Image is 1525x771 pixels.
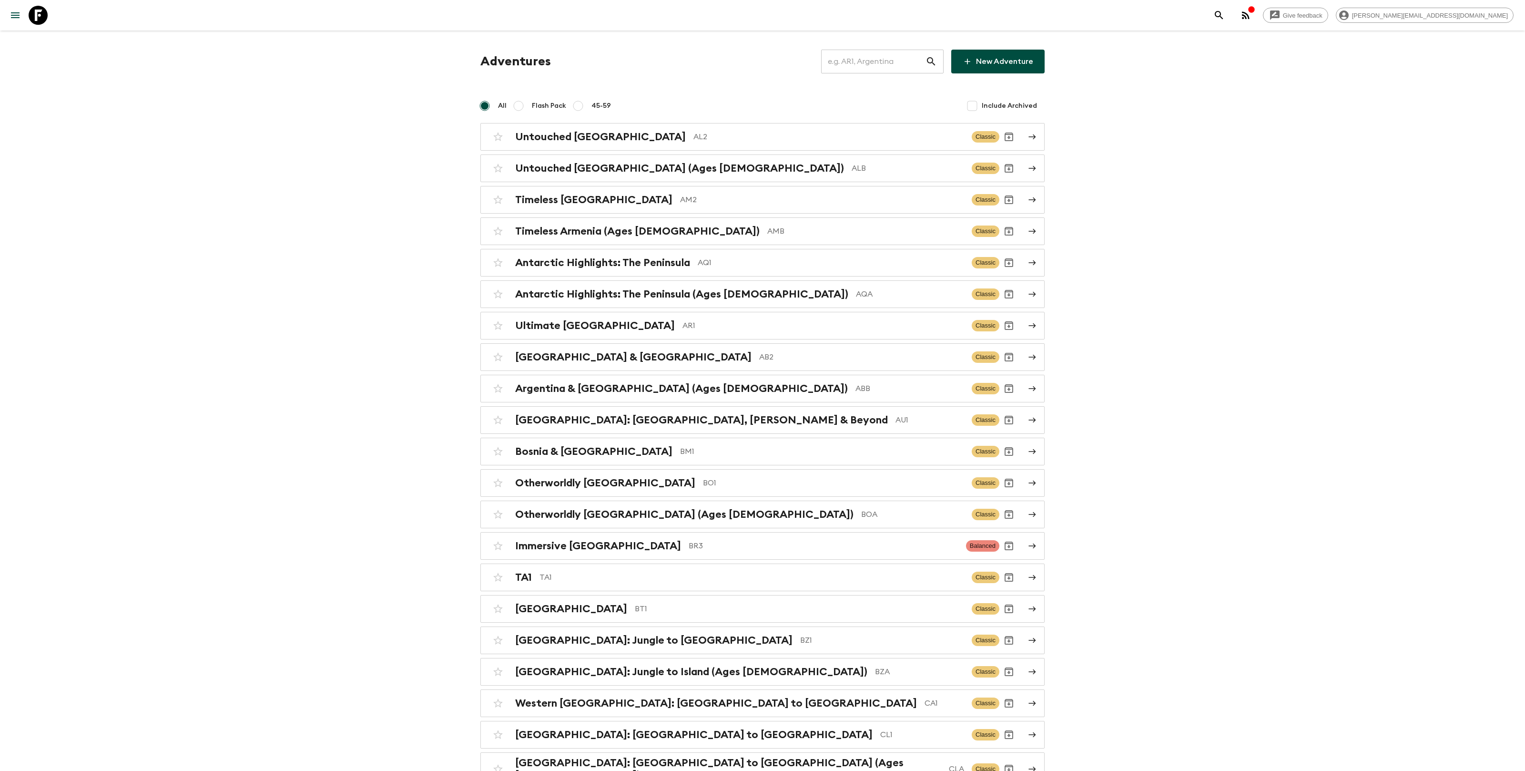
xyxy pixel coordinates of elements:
[480,532,1045,560] a: Immersive [GEOGRAPHIC_DATA]BR3BalancedArchive
[480,217,1045,245] a: Timeless Armenia (Ages [DEMOGRAPHIC_DATA])AMBClassicArchive
[999,599,1018,618] button: Archive
[972,163,999,174] span: Classic
[951,50,1045,73] a: New Adventure
[972,320,999,331] span: Classic
[591,101,611,111] span: 45-59
[972,509,999,520] span: Classic
[972,131,999,143] span: Classic
[972,257,999,268] span: Classic
[972,351,999,363] span: Classic
[999,631,1018,650] button: Archive
[515,729,873,741] h2: [GEOGRAPHIC_DATA]: [GEOGRAPHIC_DATA] to [GEOGRAPHIC_DATA]
[759,351,964,363] p: AB2
[515,351,752,363] h2: [GEOGRAPHIC_DATA] & [GEOGRAPHIC_DATA]
[515,445,672,458] h2: Bosnia & [GEOGRAPHIC_DATA]
[982,101,1037,111] span: Include Archived
[972,226,999,237] span: Classic
[539,572,964,583] p: TA1
[480,689,1045,717] a: Western [GEOGRAPHIC_DATA]: [GEOGRAPHIC_DATA] to [GEOGRAPHIC_DATA]CA1ClassicArchive
[999,473,1018,493] button: Archive
[999,253,1018,272] button: Archive
[480,186,1045,214] a: Timeless [GEOGRAPHIC_DATA]AM2ClassicArchive
[856,288,964,300] p: AQA
[680,194,964,206] p: AM2
[480,123,1045,151] a: Untouched [GEOGRAPHIC_DATA]AL2ClassicArchive
[515,194,672,206] h2: Timeless [GEOGRAPHIC_DATA]
[1336,8,1514,23] div: [PERSON_NAME][EMAIL_ADDRESS][DOMAIN_NAME]
[480,438,1045,465] a: Bosnia & [GEOGRAPHIC_DATA]BM1ClassicArchive
[1263,8,1328,23] a: Give feedback
[999,190,1018,209] button: Archive
[852,163,964,174] p: ALB
[480,627,1045,654] a: [GEOGRAPHIC_DATA]: Jungle to [GEOGRAPHIC_DATA]BZ1ClassicArchive
[515,603,627,615] h2: [GEOGRAPHIC_DATA]
[1347,12,1513,19] span: [PERSON_NAME][EMAIL_ADDRESS][DOMAIN_NAME]
[480,658,1045,686] a: [GEOGRAPHIC_DATA]: Jungle to Island (Ages [DEMOGRAPHIC_DATA])BZAClassicArchive
[515,414,888,426] h2: [GEOGRAPHIC_DATA]: [GEOGRAPHIC_DATA], [PERSON_NAME] & Beyond
[999,725,1018,744] button: Archive
[480,375,1045,402] a: Argentina & [GEOGRAPHIC_DATA] (Ages [DEMOGRAPHIC_DATA])ABBClassicArchive
[480,312,1045,339] a: Ultimate [GEOGRAPHIC_DATA]AR1ClassicArchive
[972,194,999,206] span: Classic
[480,52,551,71] h1: Adventures
[680,446,964,457] p: BM1
[515,288,848,300] h2: Antarctic Highlights: The Peninsula (Ages [DEMOGRAPHIC_DATA])
[532,101,566,111] span: Flash Pack
[880,729,964,740] p: CL1
[972,288,999,300] span: Classic
[999,379,1018,398] button: Archive
[875,666,964,678] p: BZA
[999,222,1018,241] button: Archive
[480,721,1045,749] a: [GEOGRAPHIC_DATA]: [GEOGRAPHIC_DATA] to [GEOGRAPHIC_DATA]CL1ClassicArchive
[498,101,507,111] span: All
[515,319,675,332] h2: Ultimate [GEOGRAPHIC_DATA]
[480,595,1045,623] a: [GEOGRAPHIC_DATA]BT1ClassicArchive
[800,635,964,646] p: BZ1
[821,48,925,75] input: e.g. AR1, Argentina
[515,540,681,552] h2: Immersive [GEOGRAPHIC_DATA]
[861,509,964,520] p: BOA
[515,571,532,584] h2: TA1
[515,382,848,395] h2: Argentina & [GEOGRAPHIC_DATA] (Ages [DEMOGRAPHIC_DATA])
[1210,6,1229,25] button: search adventures
[515,162,844,175] h2: Untouched [GEOGRAPHIC_DATA] (Ages [DEMOGRAPHIC_DATA])
[966,540,999,552] span: Balanced
[925,698,964,709] p: CA1
[480,564,1045,591] a: TA1TA1ClassicArchive
[999,662,1018,681] button: Archive
[999,536,1018,555] button: Archive
[999,694,1018,713] button: Archive
[999,568,1018,587] button: Archive
[895,414,964,426] p: AU1
[6,6,25,25] button: menu
[999,316,1018,335] button: Archive
[972,666,999,678] span: Classic
[515,508,854,521] h2: Otherworldly [GEOGRAPHIC_DATA] (Ages [DEMOGRAPHIC_DATA])
[999,411,1018,430] button: Archive
[480,280,1045,308] a: Antarctic Highlights: The Peninsula (Ages [DEMOGRAPHIC_DATA])AQAClassicArchive
[1278,12,1328,19] span: Give feedback
[855,383,964,394] p: ABB
[999,442,1018,461] button: Archive
[480,249,1045,277] a: Antarctic Highlights: The PeninsulaAQ1ClassicArchive
[635,603,964,615] p: BT1
[693,131,964,143] p: AL2
[515,131,686,143] h2: Untouched [GEOGRAPHIC_DATA]
[480,501,1045,528] a: Otherworldly [GEOGRAPHIC_DATA] (Ages [DEMOGRAPHIC_DATA])BOAClassicArchive
[972,383,999,394] span: Classic
[703,477,964,489] p: BO1
[515,257,690,269] h2: Antarctic Highlights: The Peninsula
[515,634,793,647] h2: [GEOGRAPHIC_DATA]: Jungle to [GEOGRAPHIC_DATA]
[972,477,999,489] span: Classic
[515,666,867,678] h2: [GEOGRAPHIC_DATA]: Jungle to Island (Ages [DEMOGRAPHIC_DATA])
[480,343,1045,371] a: [GEOGRAPHIC_DATA] & [GEOGRAPHIC_DATA]AB2ClassicArchive
[480,154,1045,182] a: Untouched [GEOGRAPHIC_DATA] (Ages [DEMOGRAPHIC_DATA])ALBClassicArchive
[767,226,964,237] p: AMB
[999,348,1018,367] button: Archive
[999,285,1018,304] button: Archive
[972,729,999,740] span: Classic
[972,414,999,426] span: Classic
[480,406,1045,434] a: [GEOGRAPHIC_DATA]: [GEOGRAPHIC_DATA], [PERSON_NAME] & BeyondAU1ClassicArchive
[999,127,1018,146] button: Archive
[689,540,958,552] p: BR3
